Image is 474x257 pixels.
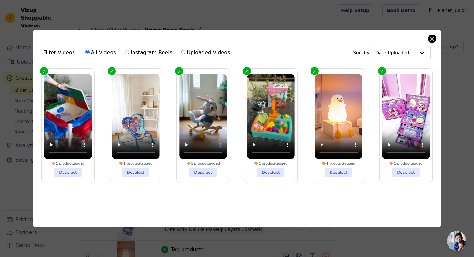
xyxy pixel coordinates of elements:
[44,161,92,166] div: 1 product tagged
[112,161,159,166] div: 1 product tagged
[447,231,466,251] a: Open chat
[315,161,362,166] div: 1 product tagged
[247,161,294,166] div: 1 product tagged
[428,35,436,43] button: Close modal
[85,48,116,57] label: All Videos
[382,161,430,166] div: 1 product tagged
[125,48,173,57] label: Instagram Reels
[180,161,227,166] div: 1 product tagged
[353,46,431,59] div: Sort by:
[43,45,233,60] div: Filter Videos:
[181,48,230,57] label: Uploaded Videos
